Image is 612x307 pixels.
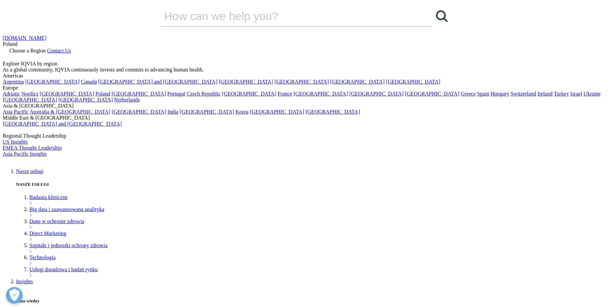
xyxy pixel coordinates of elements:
[29,206,104,212] a: Big data i zaawansowana analityka
[187,91,221,97] a: Czech Republic
[114,97,140,103] a: Netherlands
[40,91,94,97] a: [GEOGRAPHIC_DATA]
[6,287,23,304] button: Otwórz Preferencje
[81,79,97,85] a: Canada
[3,139,28,145] a: US Insights
[160,6,413,26] input: Wyszukaj
[3,41,609,47] div: Poland
[537,91,552,97] a: Ireland
[3,67,609,73] div: As a global community, IQVIA continuously invests and commits to advancing human health.
[167,109,178,115] a: India
[25,79,80,85] a: [GEOGRAPHIC_DATA]
[3,35,47,41] a: [DOMAIN_NAME]
[16,279,33,284] a: Insights
[3,121,122,127] a: [GEOGRAPHIC_DATA] and [GEOGRAPHIC_DATA]
[3,115,609,121] div: Middle East & [GEOGRAPHIC_DATA]
[21,91,38,97] a: Nordics
[330,79,385,85] a: [GEOGRAPHIC_DATA]
[29,243,108,248] a: Szpitale i jednostki ochrony zdrowia
[29,267,98,272] a: Usługi doradztwa i badań rynku
[112,109,166,115] a: [GEOGRAPHIC_DATA]
[274,79,329,85] a: [GEOGRAPHIC_DATA]
[436,10,448,22] svg: Search
[95,91,110,97] a: Poland
[16,182,609,187] h5: NASZE USŁUGI
[29,218,84,224] a: Dane w ochronie zdrowia
[16,168,43,174] a: Nasze usługi
[3,103,609,109] div: Asia & [GEOGRAPHIC_DATA]
[3,85,609,91] div: Europe
[29,194,68,200] a: Badania kliniczne
[570,91,582,97] a: Israel
[278,91,292,97] a: France
[29,231,66,236] a: Direct Marketing
[3,133,609,139] div: Regional Thought Leadership
[511,91,536,97] a: Switzerland
[98,79,217,85] a: [GEOGRAPHIC_DATA] and [GEOGRAPHIC_DATA]
[58,97,113,103] a: [GEOGRAPHIC_DATA]
[3,73,609,79] div: Americas
[3,109,29,115] a: Asia Pacific
[306,109,360,115] a: [GEOGRAPHIC_DATA]
[9,48,46,53] span: Choose a Region
[3,145,62,151] a: EMEA Thought Leadership
[583,91,601,97] a: Ukraine
[386,79,440,85] a: [GEOGRAPHIC_DATA]
[29,255,56,260] a: Technologia
[554,91,569,97] a: Turkey
[16,298,609,304] h5: Baza wiedzy
[461,91,476,97] a: Greece
[30,109,110,115] a: Australia & [GEOGRAPHIC_DATA]
[491,91,509,97] a: Hungary
[222,91,276,97] a: [GEOGRAPHIC_DATA]
[477,91,489,97] a: Spain
[3,97,57,103] a: [GEOGRAPHIC_DATA]
[235,109,248,115] a: Korea
[294,91,348,97] a: [GEOGRAPHIC_DATA]
[3,91,20,97] a: Adriatic
[3,79,24,85] a: Argentina
[250,109,304,115] a: [GEOGRAPHIC_DATA]
[405,91,459,97] a: [GEOGRAPHIC_DATA]
[3,151,47,157] a: Asia Pacific Insights
[3,61,609,67] div: Explore IQVIA by region
[432,6,452,26] a: Wyszukaj
[180,109,234,115] a: [GEOGRAPHIC_DATA]
[167,91,185,97] a: Portugal
[349,91,404,97] a: [GEOGRAPHIC_DATA]
[47,48,71,53] a: Contact Us
[219,79,273,85] a: [GEOGRAPHIC_DATA]
[112,91,166,97] a: [GEOGRAPHIC_DATA]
